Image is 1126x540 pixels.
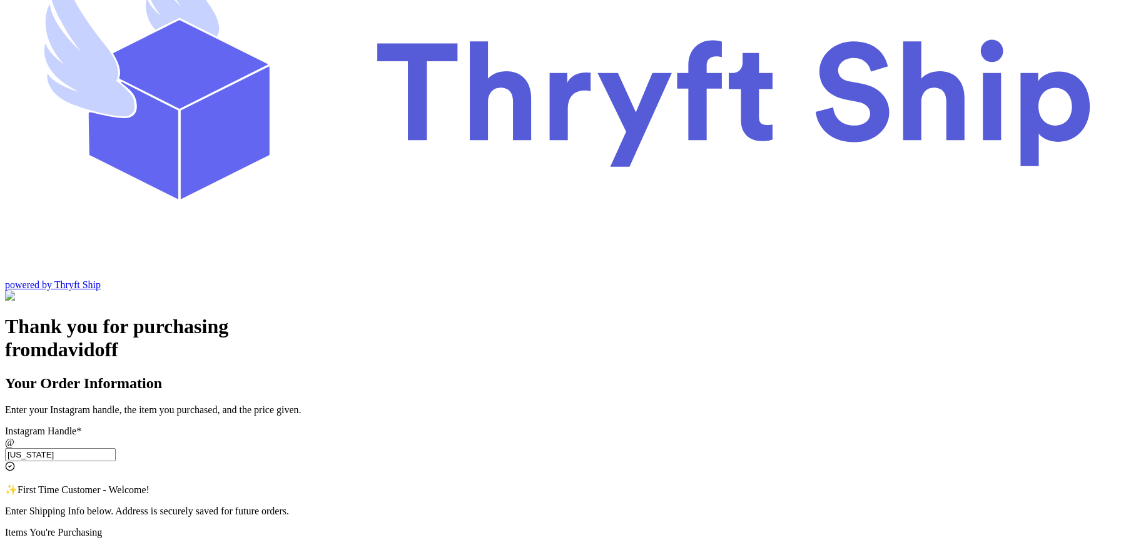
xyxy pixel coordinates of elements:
[47,338,118,361] span: davidoff
[5,375,1121,392] h2: Your Order Information
[5,426,81,436] label: Instagram Handle
[5,404,1121,416] p: Enter your Instagram handle, the item you purchased, and the price given.
[5,437,1121,448] div: @
[5,527,1121,538] p: Items You're Purchasing
[18,484,150,495] span: First Time Customer - Welcome!
[5,291,129,302] img: Customer Form Background
[5,484,18,495] span: ✨
[5,315,1121,361] h1: Thank you for purchasing from
[5,279,101,290] a: powered by Thryft Ship
[5,506,1121,517] p: Enter Shipping Info below. Address is securely saved for future orders.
